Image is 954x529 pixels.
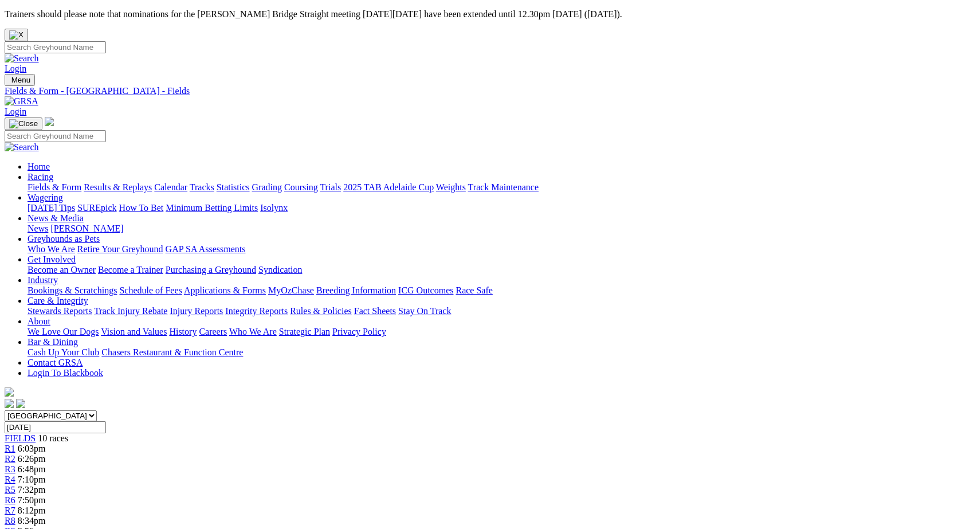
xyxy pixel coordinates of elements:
a: How To Bet [119,203,164,213]
span: 8:12pm [18,506,46,515]
a: Chasers Restaurant & Function Centre [101,347,243,357]
a: Strategic Plan [279,327,330,336]
a: R6 [5,495,15,505]
a: Tracks [190,182,214,192]
input: Select date [5,421,106,433]
a: Get Involved [28,254,76,264]
a: History [169,327,197,336]
a: Breeding Information [316,285,396,295]
img: Search [5,53,39,64]
a: Minimum Betting Limits [166,203,258,213]
span: 10 races [38,433,68,443]
img: X [9,30,23,40]
a: Injury Reports [170,306,223,316]
a: Retire Your Greyhound [77,244,163,254]
div: Greyhounds as Pets [28,244,949,254]
a: Race Safe [456,285,492,295]
span: 6:03pm [18,444,46,453]
input: Search [5,130,106,142]
span: R8 [5,516,15,526]
img: GRSA [5,96,38,107]
img: Search [5,142,39,152]
a: [PERSON_NAME] [50,224,123,233]
a: R4 [5,475,15,484]
a: Syndication [258,265,302,275]
a: MyOzChase [268,285,314,295]
a: Bookings & Scratchings [28,285,117,295]
div: Get Involved [28,265,949,275]
div: Wagering [28,203,949,213]
div: About [28,327,949,337]
a: Rules & Policies [290,306,352,316]
input: Search [5,41,106,53]
a: SUREpick [77,203,116,213]
a: Login To Blackbook [28,368,103,378]
img: logo-grsa-white.png [45,117,54,126]
a: Vision and Values [101,327,167,336]
span: 6:26pm [18,454,46,464]
a: Integrity Reports [225,306,288,316]
a: Become an Owner [28,265,96,275]
a: Who We Are [229,327,277,336]
a: Privacy Policy [332,327,386,336]
a: Track Injury Rebate [94,306,167,316]
a: Who We Are [28,244,75,254]
a: Applications & Forms [184,285,266,295]
a: Trials [320,182,341,192]
a: [DATE] Tips [28,203,75,213]
img: logo-grsa-white.png [5,387,14,397]
button: Close [5,29,28,41]
a: News [28,224,48,233]
a: Stewards Reports [28,306,92,316]
a: Wagering [28,193,63,202]
img: facebook.svg [5,399,14,408]
a: Careers [199,327,227,336]
span: 6:48pm [18,464,46,474]
a: ICG Outcomes [398,285,453,295]
p: Trainers should please note that nominations for the [PERSON_NAME] Bridge Straight meeting [DATE]... [5,9,949,19]
a: Fields & Form - [GEOGRAPHIC_DATA] - Fields [5,86,949,96]
a: News & Media [28,213,84,223]
img: Close [9,119,38,128]
div: News & Media [28,224,949,234]
a: We Love Our Dogs [28,327,99,336]
a: Bar & Dining [28,337,78,347]
a: Racing [28,172,53,182]
a: Industry [28,275,58,285]
a: 2025 TAB Adelaide Cup [343,182,434,192]
a: R5 [5,485,15,495]
a: Cash Up Your Club [28,347,99,357]
a: Weights [436,182,466,192]
a: Greyhounds as Pets [28,234,100,244]
div: Bar & Dining [28,347,949,358]
a: Results & Replays [84,182,152,192]
a: Login [5,64,26,73]
div: Industry [28,285,949,296]
span: Menu [11,76,30,84]
a: R3 [5,464,15,474]
div: Care & Integrity [28,306,949,316]
a: GAP SA Assessments [166,244,246,254]
a: FIELDS [5,433,36,443]
a: Care & Integrity [28,296,88,305]
a: R2 [5,454,15,464]
a: Home [28,162,50,171]
span: R1 [5,444,15,453]
a: Isolynx [260,203,288,213]
a: Calendar [154,182,187,192]
a: R7 [5,506,15,515]
a: Become a Trainer [98,265,163,275]
button: Toggle navigation [5,117,42,130]
span: 8:34pm [18,516,46,526]
a: Stay On Track [398,306,451,316]
a: Statistics [217,182,250,192]
span: 7:50pm [18,495,46,505]
a: Track Maintenance [468,182,539,192]
a: About [28,316,50,326]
